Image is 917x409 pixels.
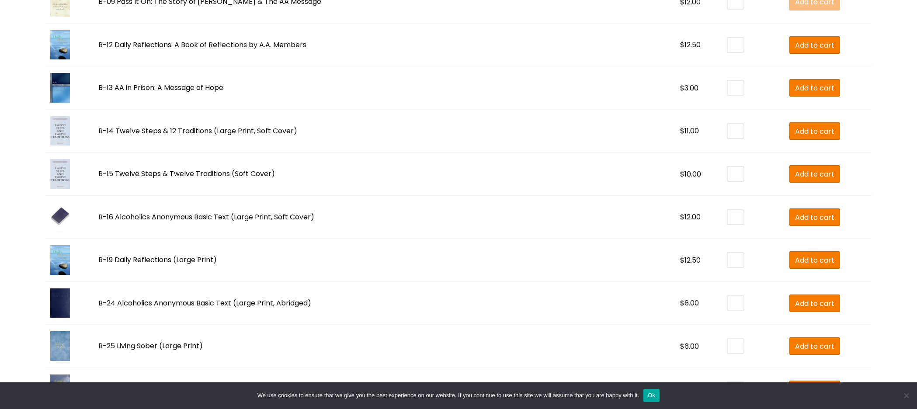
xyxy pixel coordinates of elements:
[795,212,834,223] span: Add to cart
[684,298,699,308] span: 6.00
[795,83,834,94] span: Add to cart
[643,389,660,402] button: Ok
[789,36,840,54] a: Add to cart
[789,208,840,226] a: Add to cart
[680,255,684,265] span: $
[789,295,840,312] a: Add to cart
[680,169,684,179] span: $
[680,298,684,308] span: $
[680,40,684,50] span: $
[789,165,840,183] a: Add to cart
[50,331,70,361] img: B-25 Living Sober (Large Print)
[50,374,70,404] img: B-26 Came to Believe (Large Print, Soft Cover)
[98,212,314,222] a: B-16 Alcoholics Anonymous Basic Text (Large Print, Soft Cover)
[684,40,701,50] span: 12.50
[98,126,297,136] a: B-14 Twelve Steps & 12 Traditions (Large Print, Soft Cover)
[684,83,698,93] span: 3.00
[684,212,701,222] span: 12.00
[902,391,910,400] span: No
[795,341,834,352] span: Add to cart
[684,255,701,265] span: 12.50
[680,212,684,222] span: $
[50,30,70,60] img: B-12 Daily Reflections: A Book of Reflections by A.A. Members
[684,341,699,351] span: 6.00
[789,337,840,355] a: Add to cart
[98,341,203,351] a: B-25 Living Sober (Large Print)
[98,169,275,179] a: B-15 Twelve Steps & Twelve Traditions (Soft Cover)
[795,298,834,309] span: Add to cart
[257,391,639,400] span: We use cookies to ensure that we give you the best experience on our website. If you continue to ...
[795,169,834,180] span: Add to cart
[680,126,684,136] span: $
[680,341,684,351] span: $
[50,202,70,232] img: B-16 Alcoholics Anonymous Basic Text (Large Print, Soft Cover)
[789,381,840,398] a: Add to cart
[50,116,70,146] img: B-14 Twelve Steps & 12 Traditions (Large Print, Soft Cover)
[98,255,217,265] a: B-19 Daily Reflections (Large Print)
[795,126,834,137] span: Add to cart
[789,79,840,97] a: Add to cart
[789,122,840,140] a: Add to cart
[98,40,306,50] a: B-12 Daily Reflections: A Book of Reflections by A.A. Members
[50,73,70,103] img: B-13 AA in Prison: A Message of Hope
[50,288,70,318] img: B-24 Alcoholics Anonymous Basic Text (Large Print, Abridged)
[680,83,684,93] span: $
[795,40,834,51] span: Add to cart
[684,126,699,136] span: 11.00
[789,251,840,269] a: Add to cart
[795,255,834,266] span: Add to cart
[50,245,70,275] img: B-19 Daily Reflections (Large Print)
[50,159,70,189] img: B-15 Twelve Steps & Twelve Traditions (Soft Cover)
[98,298,311,308] a: B-24 Alcoholics Anonymous Basic Text (Large Print, Abridged)
[98,83,223,93] a: B-13 AA in Prison: A Message of Hope
[684,169,701,179] span: 10.00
